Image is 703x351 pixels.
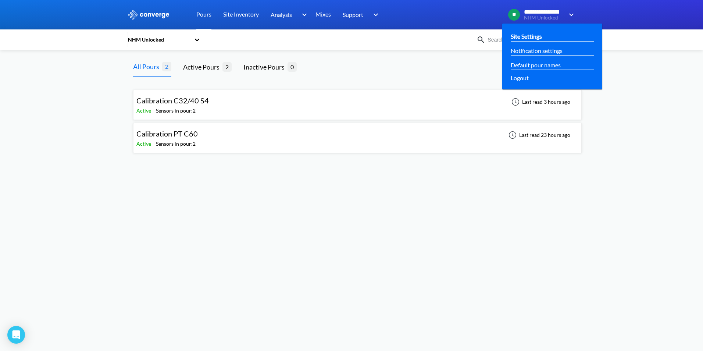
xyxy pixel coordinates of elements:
div: Last read 23 hours ago [504,131,572,139]
span: 2 [222,62,232,71]
div: Inactive Pours [243,62,288,72]
div: Open Intercom Messenger [7,326,25,344]
a: Site Settings [511,32,542,41]
span: Calibration C32/40 S4 [136,96,209,105]
img: downArrow.svg [564,10,576,19]
span: 2 [162,62,171,71]
a: Calibration PT C60Active-Sensors in pour:2Last read 23 hours ago [133,131,582,138]
span: - [153,107,156,114]
span: Calibration PT C60 [136,129,198,138]
div: Sensors in pour: 2 [156,140,196,148]
span: Logout [511,73,529,82]
div: All Pours [133,61,162,72]
div: Last read 3 hours ago [507,97,572,106]
span: NHM Unlocked [524,15,564,21]
div: NHM Unlocked [127,36,190,44]
span: 0 [288,62,297,71]
span: Active [136,107,153,114]
span: - [153,141,156,147]
span: Analysis [271,10,292,19]
img: downArrow.svg [297,10,309,19]
input: Search for a pour by name [485,36,574,44]
a: Default pour names [511,60,561,70]
a: Calibration C32/40 S4Active-Sensors in pour:2Last read 3 hours ago [133,98,582,104]
img: icon-search.svg [477,35,485,44]
span: Active [136,141,153,147]
img: downArrow.svg [368,10,380,19]
span: Support [343,10,363,19]
a: Notification settings [511,46,563,55]
div: Sensors in pour: 2 [156,107,196,115]
img: logo_ewhite.svg [127,10,170,19]
div: Active Pours [183,62,222,72]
